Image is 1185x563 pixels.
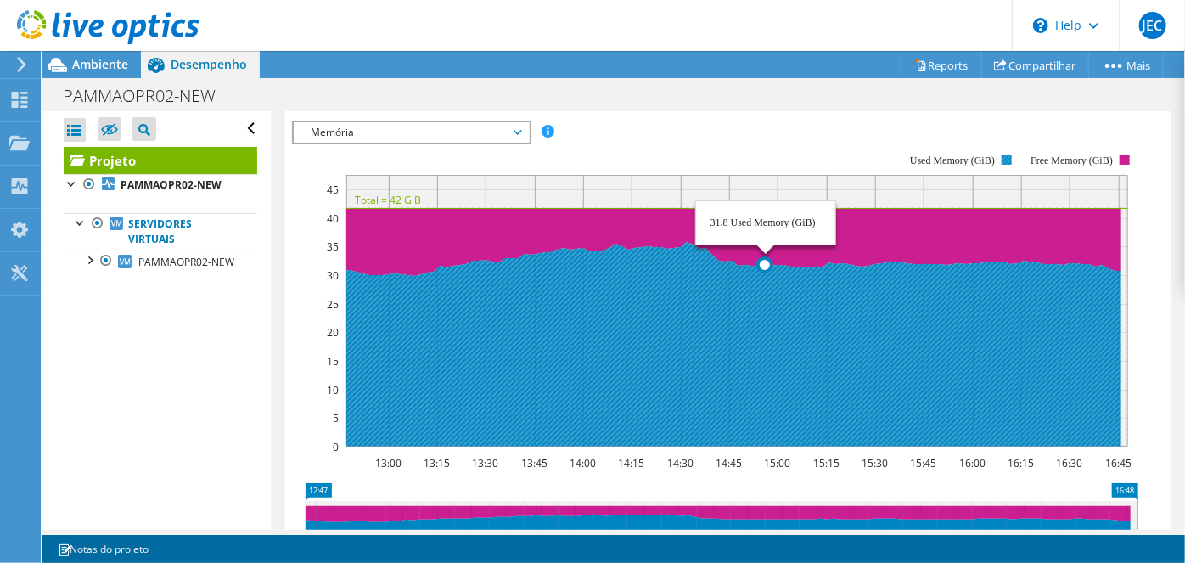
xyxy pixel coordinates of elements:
text: 20 [327,325,339,340]
svg: \n [1033,18,1048,33]
text: 13:30 [473,456,499,470]
a: PAMMAOPR02-NEW [64,174,257,196]
text: 14:30 [668,456,694,470]
text: 30 [327,268,339,283]
a: Notas do projeto [46,538,160,560]
text: 35 [327,239,339,254]
text: 13:15 [424,456,451,470]
text: 15:45 [911,456,937,470]
text: Free Memory (GiB) [1031,155,1114,166]
text: 25 [327,297,339,312]
text: 15:30 [862,456,889,470]
text: 45 [327,183,339,197]
text: Total = 42 GiB [355,193,421,207]
text: Used Memory (GiB) [910,155,995,166]
a: PAMMAOPR02-NEW [64,251,257,273]
text: 14:45 [716,456,743,470]
a: Servidores virtuais [64,213,257,251]
a: Projeto [64,147,257,174]
span: Desempenho [171,56,247,72]
span: PAMMAOPR02-NEW [138,255,234,269]
b: PAMMAOPR02-NEW [121,177,222,192]
text: 14:15 [619,456,645,470]
text: 10 [327,383,339,397]
span: JEC [1139,12,1166,39]
text: 16:45 [1106,456,1132,470]
span: Memória [302,122,520,143]
text: 16:30 [1057,456,1083,470]
text: 15:15 [814,456,840,470]
text: 13:00 [376,456,402,470]
text: 0 [333,440,339,454]
text: 16:00 [960,456,986,470]
text: 16:15 [1008,456,1035,470]
h1: PAMMAOPR02-NEW [55,87,242,105]
text: 15:00 [765,456,791,470]
text: 14:00 [570,456,597,470]
text: 13:45 [522,456,548,470]
span: Ambiente [72,56,128,72]
a: Reports [901,52,982,78]
a: Mais [1088,52,1164,78]
text: 40 [327,211,339,226]
a: Compartilhar [981,52,1089,78]
text: 5 [333,411,339,425]
text: 15 [327,354,339,369]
